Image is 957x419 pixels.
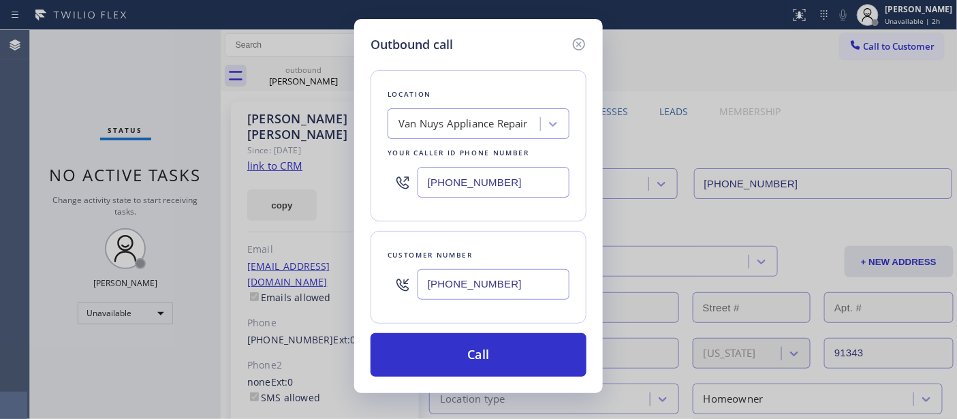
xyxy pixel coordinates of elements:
[371,35,453,54] h5: Outbound call
[388,248,569,262] div: Customer number
[388,87,569,102] div: Location
[398,117,528,132] div: Van Nuys Appliance Repair
[418,269,569,300] input: (123) 456-7890
[388,146,569,160] div: Your caller id phone number
[418,167,569,198] input: (123) 456-7890
[371,333,586,377] button: Call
